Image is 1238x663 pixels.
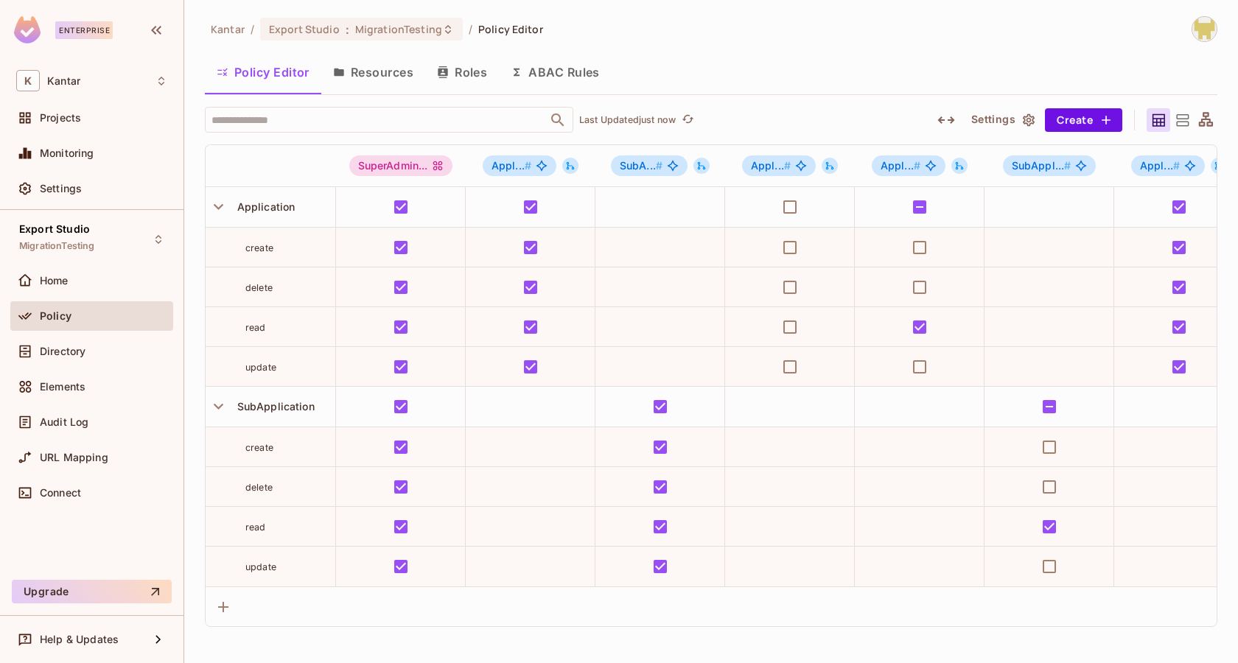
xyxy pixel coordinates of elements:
span: URL Mapping [40,452,108,463]
button: ABAC Rules [499,54,612,91]
li: / [251,22,254,36]
div: Enterprise [55,21,113,39]
span: Application#AdminUser [483,155,556,176]
span: Projects [40,112,81,124]
li: / [469,22,472,36]
button: Resources [321,54,425,91]
span: MigrationTesting [19,240,94,252]
span: Help & Updates [40,634,119,645]
span: the active workspace [211,22,245,36]
span: SubApplication#StandardUser [1003,155,1097,176]
span: Policy [40,310,71,322]
span: Export Studio [19,223,90,235]
span: SubApplication#AdminUser [611,155,688,176]
img: Girishankar.VP@kantar.com [1192,17,1217,41]
span: read [245,322,266,333]
button: Open [548,110,568,130]
span: Export Studio [269,22,340,36]
span: K [16,70,40,91]
span: update [245,561,276,572]
span: Audit Log [40,416,88,428]
span: Connect [40,487,81,499]
span: Elements [40,381,85,393]
button: Settings [965,108,1039,132]
span: # [784,159,791,172]
span: SubAppl... [1012,159,1071,172]
span: # [914,159,920,172]
span: Appl... [1140,159,1180,172]
span: Application [231,200,295,213]
span: Workspace: Kantar [47,75,80,87]
span: Appl... [881,159,920,172]
span: Monitoring [40,147,94,159]
span: Application#StandardUser [872,155,945,176]
span: # [656,159,662,172]
span: # [525,159,531,172]
span: # [1173,159,1180,172]
span: create [245,242,273,253]
span: delete [245,282,273,293]
span: read [245,522,266,533]
span: delete [245,482,273,493]
button: Upgrade [12,580,172,603]
button: Create [1045,108,1122,132]
span: create [245,442,273,453]
span: # [1064,159,1071,172]
span: Application#SuperAdminUser [1131,155,1205,176]
span: MigrationTesting [355,22,442,36]
span: Application#AdminViewer [742,155,816,176]
span: Appl... [751,159,791,172]
span: SubApplication [231,400,315,413]
button: Roles [425,54,499,91]
span: Settings [40,183,82,194]
span: refresh [682,113,694,127]
span: Appl... [492,159,531,172]
button: refresh [679,111,696,129]
span: SuperAdminUser [349,155,453,176]
span: Home [40,275,69,287]
button: Policy Editor [205,54,321,91]
div: SuperAdmin... [349,155,453,176]
span: SubA... [620,159,662,172]
p: Last Updated just now [579,114,676,126]
span: : [345,24,350,35]
span: Directory [40,345,85,357]
img: SReyMgAAAABJRU5ErkJggg== [14,16,41,43]
span: Click to refresh data [676,111,696,129]
span: Policy Editor [478,22,543,36]
span: update [245,362,276,373]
